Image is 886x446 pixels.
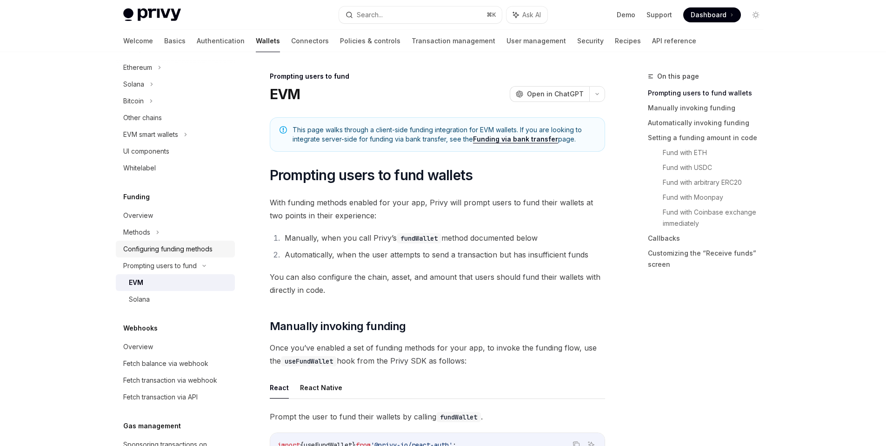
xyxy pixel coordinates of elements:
[506,30,566,52] a: User management
[282,231,605,244] li: Manually, when you call Privy’s method documented below
[123,162,156,174] div: Whitelabel
[270,341,605,367] span: Once you’ve enabled a set of funding methods for your app, to invoke the funding flow, use the ho...
[123,112,162,123] div: Other chains
[436,412,481,422] code: fundWallet
[123,243,213,255] div: Configuring funding methods
[116,274,235,291] a: EVM
[663,175,771,190] a: Fund with arbitrary ERC20
[615,30,641,52] a: Recipes
[683,7,741,22] a: Dashboard
[339,7,502,23] button: Search...⌘K
[270,319,406,334] span: Manually invoking funding
[123,79,144,90] div: Solana
[256,30,280,52] a: Wallets
[291,30,329,52] a: Connectors
[527,89,584,99] span: Open in ChatGPT
[164,30,186,52] a: Basics
[663,205,771,231] a: Fund with Coinbase exchange immediately
[129,277,143,288] div: EVM
[123,95,144,107] div: Bitcoin
[116,355,235,372] a: Fetch balance via webhook
[280,126,287,134] svg: Note
[270,270,605,297] span: You can also configure the chain, asset, and amount that users should fund their wallets with dir...
[116,109,235,126] a: Other chains
[116,207,235,224] a: Overview
[116,291,235,308] a: Solana
[657,71,699,82] span: On this page
[473,135,558,143] a: Funding via bank transfer
[648,115,771,130] a: Automatically invoking funding
[116,143,235,160] a: UI components
[270,410,605,423] span: Prompt the user to fund their wallets by calling .
[116,241,235,257] a: Configuring funding methods
[412,30,495,52] a: Transaction management
[123,420,181,432] h5: Gas management
[522,10,541,20] span: Ask AI
[123,210,153,221] div: Overview
[116,372,235,389] a: Fetch transaction via webhook
[116,389,235,405] a: Fetch transaction via API
[270,377,289,399] button: React
[116,160,235,176] a: Whitelabel
[197,30,245,52] a: Authentication
[663,160,771,175] a: Fund with USDC
[646,10,672,20] a: Support
[293,125,595,144] span: This page walks through a client-side funding integration for EVM wallets. If you are looking to ...
[300,377,342,399] button: React Native
[510,86,589,102] button: Open in ChatGPT
[577,30,604,52] a: Security
[652,30,696,52] a: API reference
[748,7,763,22] button: Toggle dark mode
[123,323,158,334] h5: Webhooks
[123,191,150,203] h5: Funding
[340,30,400,52] a: Policies & controls
[663,190,771,205] a: Fund with Moonpay
[648,101,771,115] a: Manually invoking funding
[270,72,605,81] div: Prompting users to fund
[357,9,383,20] div: Search...
[691,10,726,20] span: Dashboard
[270,196,605,222] span: With funding methods enabled for your app, Privy will prompt users to fund their wallets at two p...
[282,248,605,261] li: Automatically, when the user attempts to send a transaction but has insufficient funds
[123,62,152,73] div: Ethereum
[123,341,153,352] div: Overview
[116,338,235,355] a: Overview
[123,30,153,52] a: Welcome
[270,86,300,102] h1: EVM
[123,260,197,271] div: Prompting users to fund
[648,86,771,101] a: Prompting users to fund wallets
[486,11,496,19] span: ⌘ K
[123,358,208,369] div: Fetch balance via webhook
[281,356,337,366] code: useFundWallet
[617,10,635,20] a: Demo
[123,392,198,403] div: Fetch transaction via API
[129,294,150,305] div: Solana
[648,231,771,246] a: Callbacks
[123,146,169,157] div: UI components
[123,375,217,386] div: Fetch transaction via webhook
[663,145,771,160] a: Fund with ETH
[648,130,771,145] a: Setting a funding amount in code
[123,129,178,140] div: EVM smart wallets
[397,233,441,243] code: fundWallet
[123,227,150,238] div: Methods
[123,8,181,21] img: light logo
[506,7,547,23] button: Ask AI
[270,167,473,183] span: Prompting users to fund wallets
[648,246,771,272] a: Customizing the “Receive funds” screen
